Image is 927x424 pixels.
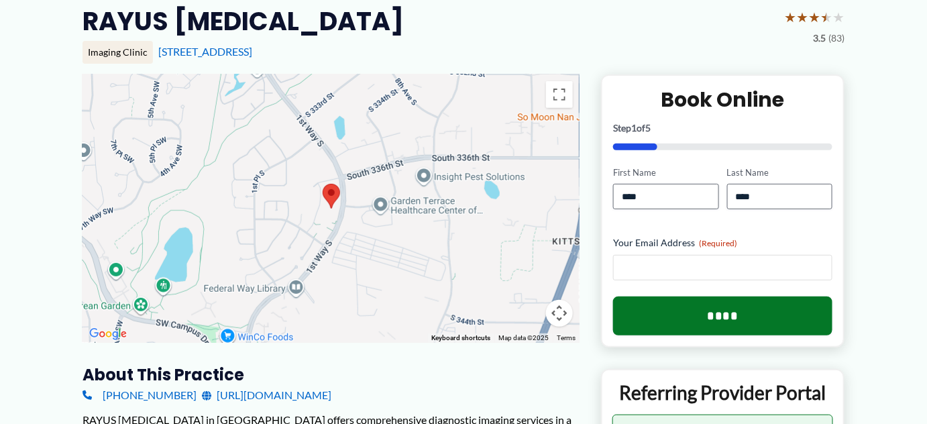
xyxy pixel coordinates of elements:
img: Google [86,325,130,343]
div: Imaging Clinic [83,41,153,64]
label: Last Name [727,166,832,179]
span: ★ [820,5,832,30]
a: Terms (opens in new tab) [557,334,576,341]
a: Open this area in Google Maps (opens a new window) [86,325,130,343]
label: Your Email Address [613,236,832,250]
span: 1 [631,122,637,134]
span: (Required) [699,238,737,248]
a: [STREET_ADDRESS] [158,45,252,58]
span: Map data ©2025 [498,334,549,341]
h3: About this practice [83,364,580,385]
a: [URL][DOMAIN_NAME] [202,385,331,405]
label: First Name [613,166,718,179]
p: Step of [613,123,832,133]
button: Map camera controls [546,300,573,327]
span: ★ [832,5,844,30]
span: (83) [828,30,844,47]
button: Toggle fullscreen view [546,81,573,108]
h2: RAYUS [MEDICAL_DATA] [83,5,404,38]
p: Referring Provider Portal [612,380,833,405]
span: 5 [645,122,651,134]
span: 3.5 [813,30,826,47]
button: Keyboard shortcuts [431,333,490,343]
span: ★ [784,5,796,30]
a: [PHONE_NUMBER] [83,385,197,405]
span: ★ [796,5,808,30]
h2: Book Online [613,87,832,113]
span: ★ [808,5,820,30]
